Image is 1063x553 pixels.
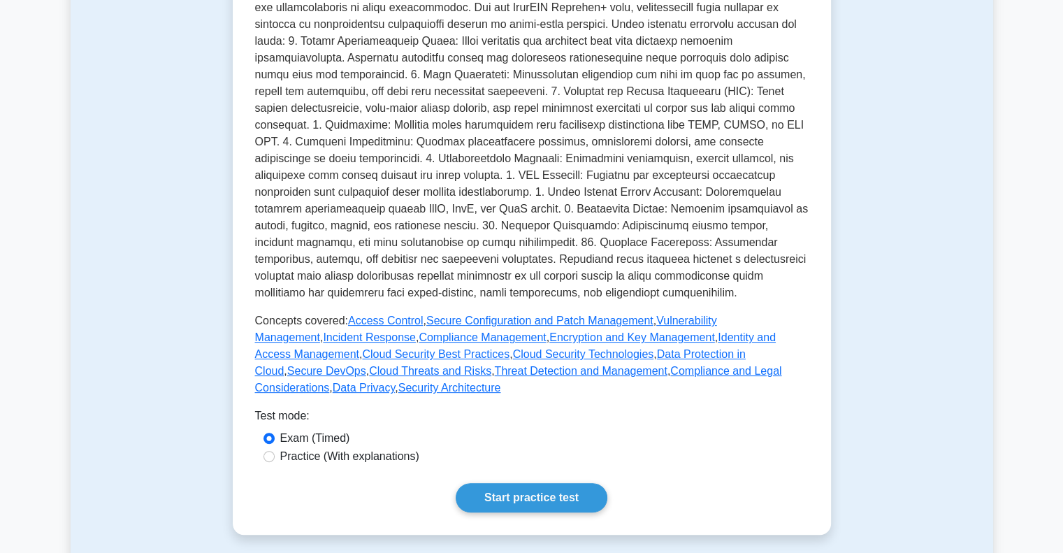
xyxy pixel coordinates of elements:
label: Exam (Timed) [280,430,350,447]
a: Secure Configuration and Patch Management [426,315,653,326]
a: Threat Detection and Management [495,365,667,377]
a: Data Privacy [333,382,396,394]
a: Cloud Threats and Risks [369,365,491,377]
a: Encryption and Key Management [549,331,715,343]
a: Cloud Security Technologies [513,348,654,360]
a: Start practice test [456,483,607,512]
a: Compliance Management [419,331,546,343]
p: Concepts covered: , , , , , , , , , , , , , , , [255,313,809,396]
a: Access Control [348,315,424,326]
label: Practice (With explanations) [280,448,419,465]
a: Cloud Security Best Practices [362,348,509,360]
a: Incident Response [323,331,416,343]
a: Security Architecture [398,382,501,394]
a: Secure DevOps [287,365,366,377]
div: Test mode: [255,408,809,430]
